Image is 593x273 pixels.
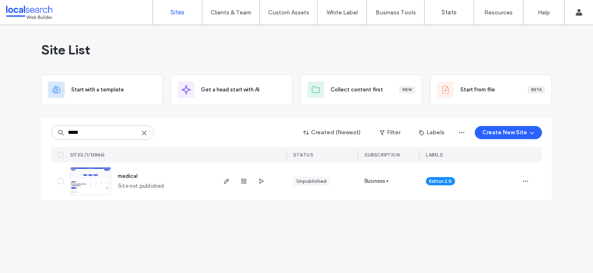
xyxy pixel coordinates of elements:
[528,86,545,93] div: Beta
[118,173,138,179] a: medical
[371,126,409,139] button: Filter
[364,177,389,185] span: Business+
[399,86,415,93] div: New
[327,9,358,16] label: White Label
[460,86,495,94] span: Start from file
[475,126,542,139] button: Create New Site
[201,86,259,94] span: Get a head start with AI
[210,9,251,16] label: Clients & Team
[301,75,422,105] div: Collect content firstNew
[296,177,327,185] div: Unpublished
[429,177,452,185] span: Editor 2.0
[412,126,452,139] button: Labels
[171,75,292,105] div: Get a head start with AI
[364,152,399,158] span: SUBSCRIPTION
[538,9,550,16] label: Help
[293,152,313,158] span: STATUS
[441,9,457,16] label: Stats
[331,86,383,94] span: Collect content first
[41,75,163,105] div: Start with a template
[484,9,513,16] label: Resources
[426,152,443,158] span: LABELS
[296,126,368,139] button: Created (Newest)
[376,9,416,16] label: Business Tools
[170,9,184,16] label: Sites
[71,86,124,94] span: Start with a template
[268,9,309,16] label: Custom Assets
[430,75,552,105] div: Start from fileBeta
[118,182,164,190] span: Site not published
[41,42,90,58] span: Site List
[70,152,105,158] span: SITES (1/13846)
